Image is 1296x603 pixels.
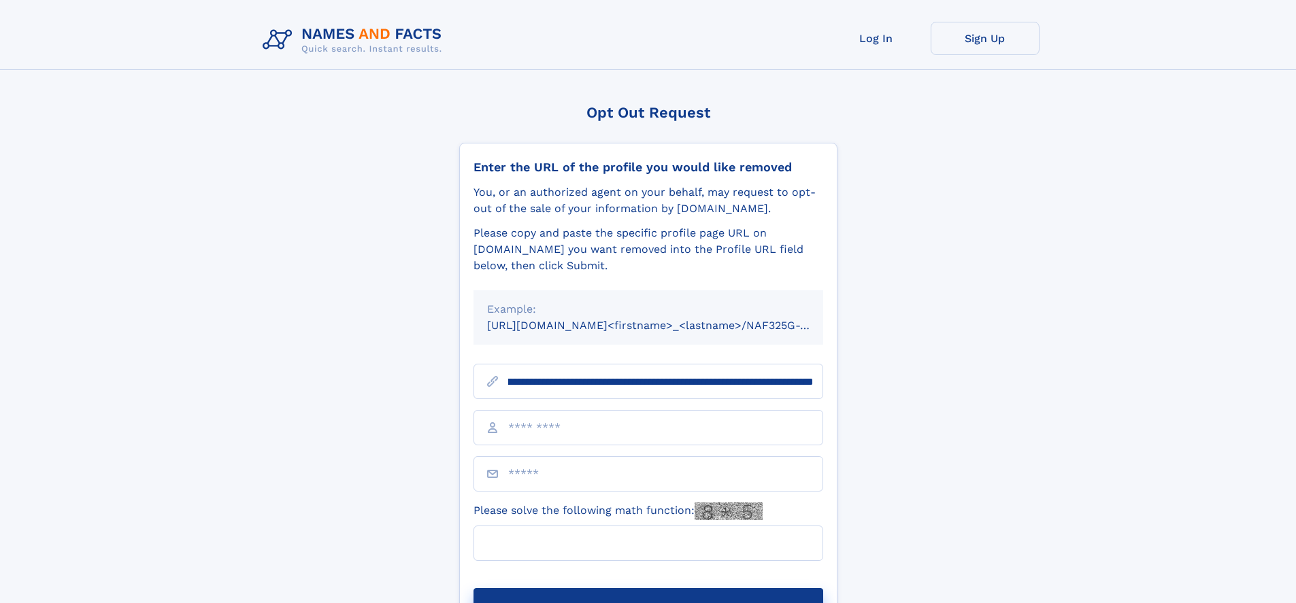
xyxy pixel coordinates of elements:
[473,225,823,274] div: Please copy and paste the specific profile page URL on [DOMAIN_NAME] you want removed into the Pr...
[487,301,810,317] div: Example:
[473,502,763,520] label: Please solve the following math function:
[931,22,1040,55] a: Sign Up
[487,319,849,332] small: [URL][DOMAIN_NAME]<firstname>_<lastname>/NAF325G-xxxxxxxx
[257,22,453,58] img: Logo Names and Facts
[459,104,837,121] div: Opt Out Request
[473,184,823,217] div: You, or an authorized agent on your behalf, may request to opt-out of the sale of your informatio...
[473,160,823,175] div: Enter the URL of the profile you would like removed
[822,22,931,55] a: Log In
